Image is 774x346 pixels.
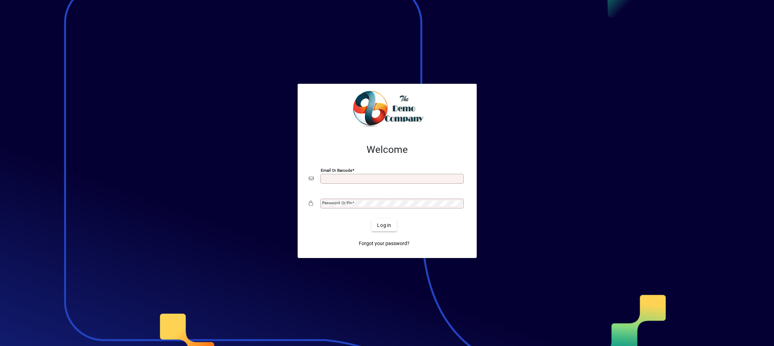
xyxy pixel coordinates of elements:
mat-label: Password or Pin [322,200,352,205]
span: Login [377,222,391,229]
h2: Welcome [309,144,466,156]
a: Forgot your password? [356,237,412,250]
mat-label: Email or Barcode [321,168,352,173]
button: Login [371,219,397,231]
span: Forgot your password? [359,240,410,247]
